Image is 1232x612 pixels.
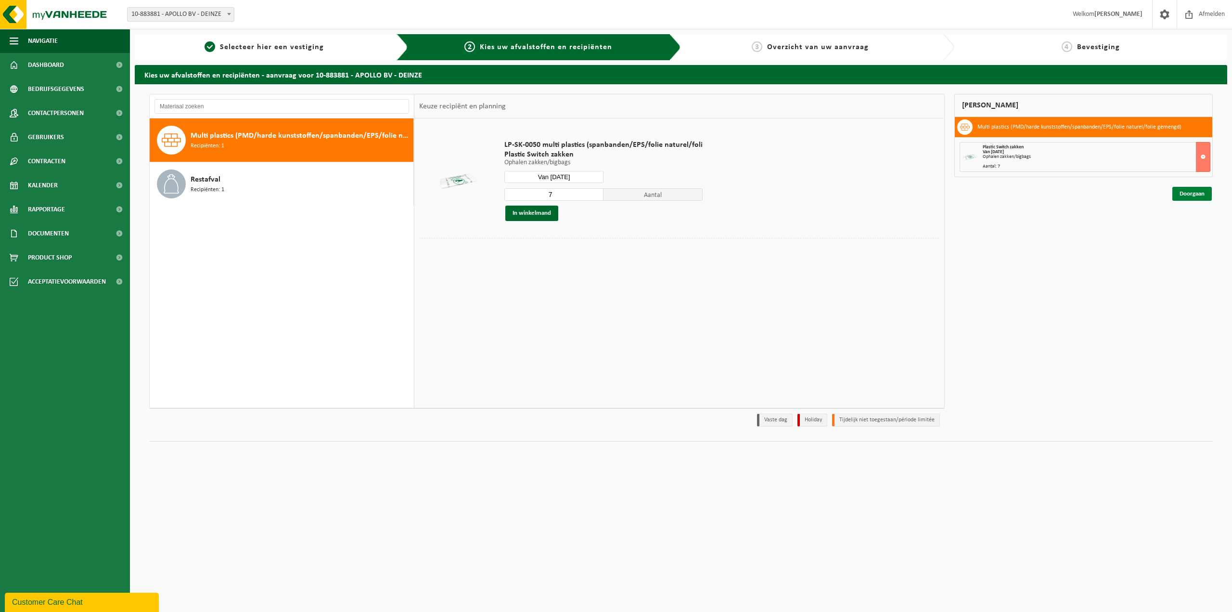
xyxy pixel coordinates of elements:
button: Multi plastics (PMD/harde kunststoffen/spanbanden/EPS/folie naturel/folie gemengd) Recipiënten: 1 [150,118,414,162]
h2: Kies uw afvalstoffen en recipiënten - aanvraag voor 10-883881 - APOLLO BV - DEINZE [135,65,1227,84]
li: Vaste dag [757,414,793,427]
span: Rapportage [28,197,65,221]
div: Aantal: 7 [983,164,1210,169]
span: Contracten [28,149,65,173]
span: Plastic Switch zakken [504,150,703,159]
input: Materiaal zoeken [154,99,409,114]
div: Keuze recipiënt en planning [414,94,511,118]
span: Recipiënten: 1 [191,185,224,195]
span: 10-883881 - APOLLO BV - DEINZE [128,8,234,21]
button: Restafval Recipiënten: 1 [150,162,414,206]
span: 2 [464,41,475,52]
span: Gebruikers [28,125,64,149]
p: Ophalen zakken/bigbags [504,159,703,166]
span: Documenten [28,221,69,246]
span: Plastic Switch zakken [983,144,1024,150]
li: Tijdelijk niet toegestaan/période limitée [832,414,940,427]
span: 4 [1062,41,1072,52]
span: Aantal [603,188,703,201]
a: Doorgaan [1172,187,1212,201]
h3: Multi plastics (PMD/harde kunststoffen/spanbanden/EPS/folie naturel/folie gemengd) [977,119,1181,135]
span: 3 [752,41,762,52]
span: Product Shop [28,246,72,270]
button: In winkelmand [505,206,558,221]
span: Restafval [191,174,220,185]
strong: [PERSON_NAME] [1094,11,1142,18]
span: 1 [205,41,215,52]
a: 1Selecteer hier een vestiging [140,41,389,53]
span: Recipiënten: 1 [191,142,224,151]
span: Bedrijfsgegevens [28,77,84,101]
span: 10-883881 - APOLLO BV - DEINZE [127,7,234,22]
span: Dashboard [28,53,64,77]
iframe: chat widget [5,591,161,612]
span: Overzicht van uw aanvraag [767,43,869,51]
span: Kies uw afvalstoffen en recipiënten [480,43,612,51]
span: Bevestiging [1077,43,1120,51]
span: Acceptatievoorwaarden [28,270,106,294]
span: Multi plastics (PMD/harde kunststoffen/spanbanden/EPS/folie naturel/folie gemengd) [191,130,411,142]
li: Holiday [797,414,827,427]
span: Navigatie [28,29,58,53]
span: Selecteer hier een vestiging [220,43,324,51]
span: LP-SK-0050 multi plastics (spanbanden/EPS/folie naturel/foli [504,140,703,150]
div: [PERSON_NAME] [954,94,1213,117]
div: Ophalen zakken/bigbags [983,155,1210,159]
input: Selecteer datum [504,171,603,183]
span: Contactpersonen [28,101,84,125]
strong: Van [DATE] [983,149,1004,155]
span: Kalender [28,173,58,197]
